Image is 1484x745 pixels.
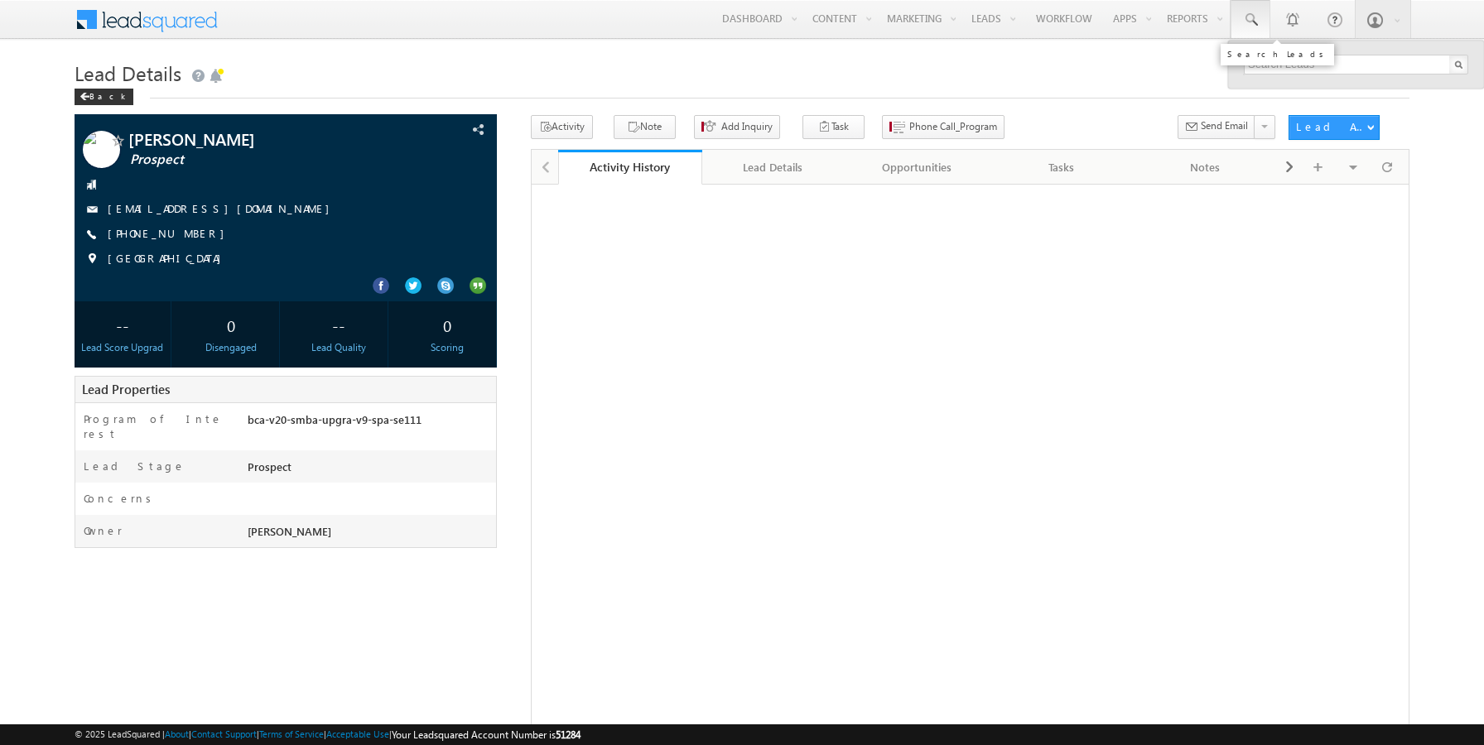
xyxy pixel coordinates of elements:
[82,381,170,397] span: Lead Properties
[84,459,185,473] label: Lead Stage
[1134,150,1278,185] a: Notes
[859,157,975,177] div: Opportunities
[1147,157,1263,177] div: Notes
[846,150,990,185] a: Opportunities
[295,310,383,340] div: --
[84,491,157,506] label: Concerns
[108,251,229,267] span: [GEOGRAPHIC_DATA]
[571,159,690,175] div: Activity History
[130,151,394,168] span: Prospect
[556,728,581,741] span: 51284
[295,340,383,355] div: Lead Quality
[128,131,393,147] span: [PERSON_NAME]
[702,150,846,185] a: Lead Details
[403,310,492,340] div: 0
[392,728,581,741] span: Your Leadsquared Account Number is
[83,131,120,174] img: Profile photo
[79,340,167,355] div: Lead Score Upgrad
[326,728,389,739] a: Acceptable Use
[243,459,496,482] div: Prospect
[403,340,492,355] div: Scoring
[1296,119,1366,134] div: Lead Actions
[1289,115,1380,140] button: Lead Actions
[614,115,676,139] button: Note
[882,115,1005,139] button: Phone Call_Program
[75,60,181,86] span: Lead Details
[191,728,257,739] a: Contact Support
[108,201,338,215] a: [EMAIL_ADDRESS][DOMAIN_NAME]
[75,89,133,105] div: Back
[721,119,773,134] span: Add Inquiry
[243,411,496,435] div: bca-v20-smba-upgra-v9-spa-se111
[108,226,233,243] span: [PHONE_NUMBER]
[84,411,228,441] label: Program of Interest
[1003,157,1119,177] div: Tasks
[79,310,167,340] div: --
[186,340,275,355] div: Disengaged
[186,310,275,340] div: 0
[165,728,189,739] a: About
[802,115,865,139] button: Task
[75,727,581,743] span: © 2025 LeadSquared | | | | |
[1227,49,1327,59] div: Search Leads
[694,115,780,139] button: Add Inquiry
[1178,115,1255,139] button: Send Email
[259,728,324,739] a: Terms of Service
[558,150,702,185] a: Activity History
[909,119,997,134] span: Phone Call_Program
[715,157,831,177] div: Lead Details
[990,150,1134,185] a: Tasks
[75,88,142,102] a: Back
[1201,118,1248,133] span: Send Email
[84,523,123,538] label: Owner
[1244,55,1468,74] input: Search Leads
[531,115,593,139] button: Activity
[248,524,331,538] span: [PERSON_NAME]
